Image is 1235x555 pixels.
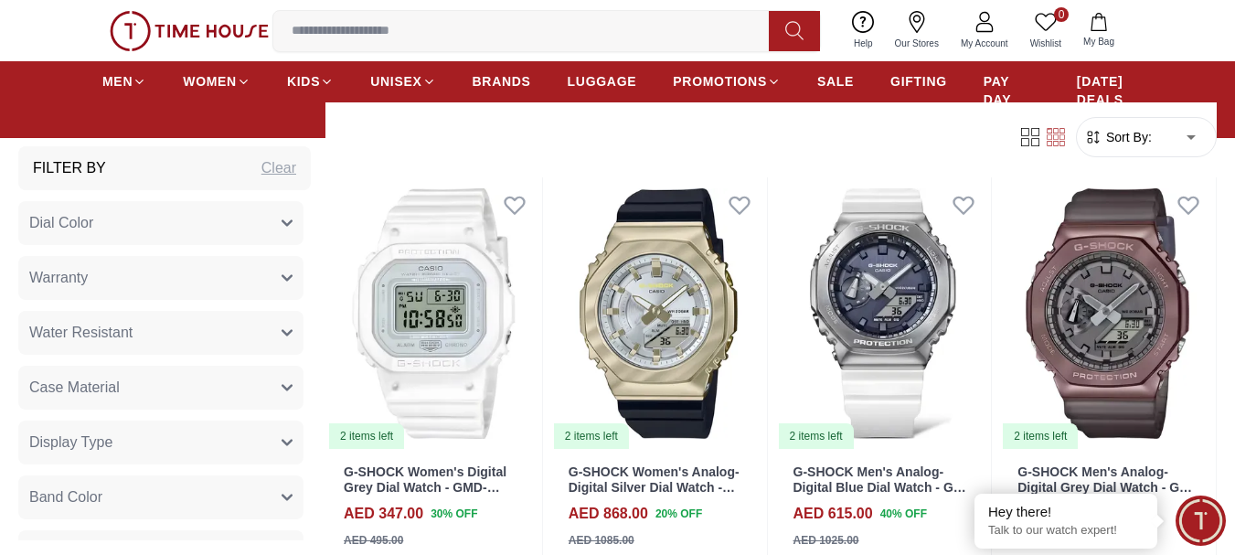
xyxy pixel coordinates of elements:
[568,72,637,91] span: LUGGAGE
[984,65,1040,134] a: PAY DAY SALE
[673,72,767,91] span: PROMOTIONS
[1023,37,1069,50] span: Wishlist
[1076,35,1122,48] span: My Bag
[18,256,303,300] button: Warranty
[569,464,740,510] a: G-SHOCK Women's Analog-Digital Silver Dial Watch - GM-S2100BC-1ADR
[344,532,403,549] div: AED 495.00
[817,72,854,91] span: SALE
[287,65,334,98] a: KIDS
[325,177,542,450] a: G-SHOCK Women's Digital Grey Dial Watch - GMD-S5600BA-7DR2 items left
[984,72,1040,127] span: PAY DAY SALE
[370,65,435,98] a: UNISEX
[370,72,421,91] span: UNISEX
[29,212,93,234] span: Dial Color
[953,37,1016,50] span: My Account
[110,11,269,51] img: ...
[473,72,531,91] span: BRANDS
[261,157,296,179] div: Clear
[102,65,146,98] a: MEN
[793,464,969,510] a: G-SHOCK Men's Analog-Digital Blue Dial Watch - GM-2100WS-7ADR
[183,72,237,91] span: WOMEN
[550,177,767,450] a: G-SHOCK Women's Analog-Digital Silver Dial Watch - GM-S2100BC-1ADR2 items left
[329,423,404,449] div: 2 items left
[18,366,303,410] button: Case Material
[102,72,133,91] span: MEN
[793,503,873,525] h4: AED 615.00
[18,475,303,519] button: Band Color
[344,503,423,525] h4: AED 347.00
[988,523,1144,539] p: Talk to our watch expert!
[18,311,303,355] button: Water Resistant
[846,37,880,50] span: Help
[183,65,250,98] a: WOMEN
[33,157,106,179] h3: Filter By
[779,423,854,449] div: 2 items left
[1176,496,1226,546] div: Chat Widget
[344,464,506,510] a: G-SHOCK Women's Digital Grey Dial Watch - GMD-S5600BA-7DR
[1019,7,1072,54] a: 0Wishlist
[1084,128,1152,146] button: Sort By:
[775,177,992,450] a: G-SHOCK Men's Analog-Digital Blue Dial Watch - GM-2100WS-7ADR2 items left
[655,506,702,522] span: 20 % OFF
[1077,65,1133,116] a: [DATE] DEALS
[29,486,102,508] span: Band Color
[569,503,648,525] h4: AED 868.00
[880,506,927,522] span: 40 % OFF
[888,37,946,50] span: Our Stores
[843,7,884,54] a: Help
[1072,9,1125,52] button: My Bag
[890,65,947,98] a: GIFTING
[1102,128,1152,146] span: Sort By:
[817,65,854,98] a: SALE
[29,267,88,289] span: Warranty
[1054,7,1069,22] span: 0
[569,532,634,549] div: AED 1085.00
[29,432,112,454] span: Display Type
[554,423,629,449] div: 2 items left
[29,377,120,399] span: Case Material
[890,72,947,91] span: GIFTING
[287,72,320,91] span: KIDS
[29,322,133,344] span: Water Resistant
[568,65,637,98] a: LUGGAGE
[775,177,992,450] img: G-SHOCK Men's Analog-Digital Blue Dial Watch - GM-2100WS-7ADR
[673,65,781,98] a: PROMOTIONS
[325,177,542,450] img: G-SHOCK Women's Digital Grey Dial Watch - GMD-S5600BA-7DR
[1077,72,1133,109] span: [DATE] DEALS
[793,532,859,549] div: AED 1025.00
[473,65,531,98] a: BRANDS
[550,177,767,450] img: G-SHOCK Women's Analog-Digital Silver Dial Watch - GM-S2100BC-1ADR
[988,503,1144,521] div: Hey there!
[884,7,950,54] a: Our Stores
[999,177,1216,450] img: G-SHOCK Men's Analog-Digital Grey Dial Watch - GM-2100MF-5ADR
[999,177,1216,450] a: G-SHOCK Men's Analog-Digital Grey Dial Watch - GM-2100MF-5ADR2 items left
[18,201,303,245] button: Dial Color
[1003,423,1078,449] div: 2 items left
[18,421,303,464] button: Display Type
[431,506,477,522] span: 30 % OFF
[1017,464,1194,510] a: G-SHOCK Men's Analog-Digital Grey Dial Watch - GM-2100MF-5ADR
